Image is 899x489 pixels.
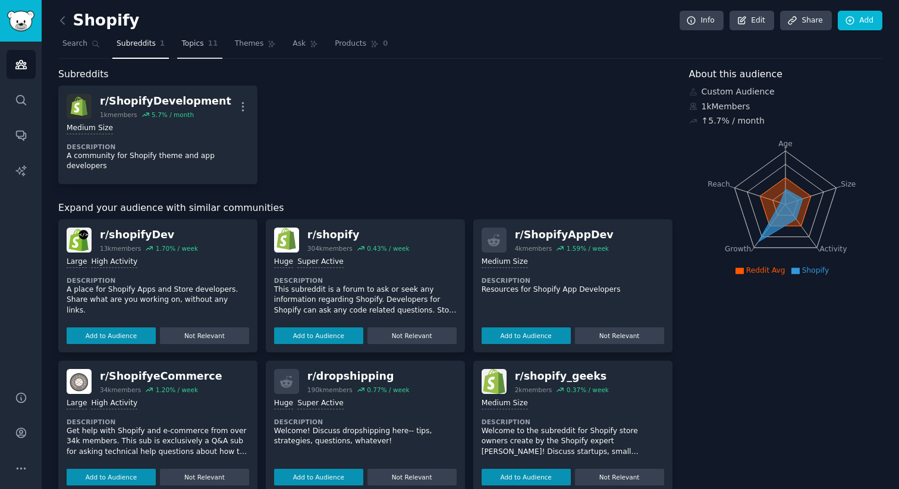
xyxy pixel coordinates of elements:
div: 0.77 % / week [367,386,409,394]
img: shopify [274,228,299,253]
tspan: Growth [725,245,751,253]
img: ShopifyeCommerce [67,369,92,394]
span: Themes [235,39,264,49]
span: Reddit Avg [746,266,785,275]
button: Not Relevant [160,469,249,485]
span: 1 [160,39,165,49]
a: Info [680,11,724,31]
span: Subreddits [58,67,109,82]
div: Large [67,257,87,268]
a: Ask [288,34,322,59]
button: Not Relevant [367,327,457,344]
p: This subreddit is a forum to ask or seek any information regarding Shopify. Developers for Shopif... [274,285,457,316]
div: Medium Size [67,123,113,134]
p: A community for Shopify theme and app developers [67,151,249,172]
a: Share [780,11,831,31]
div: 304k members [307,244,353,253]
div: 1k members [100,111,137,119]
div: 1k Members [689,100,883,113]
span: 11 [208,39,218,49]
img: shopifyDev [67,228,92,253]
div: r/ ShopifyDevelopment [100,94,231,109]
p: Welcome! Discuss dropshipping here-- tips, strategies, questions, whatever! [274,426,457,447]
button: Add to Audience [67,469,156,485]
img: GummySearch logo [7,11,34,31]
span: Expand your audience with similar communities [58,201,284,216]
button: Add to Audience [482,327,571,344]
button: Add to Audience [274,327,363,344]
div: 190k members [307,386,353,394]
dt: Description [482,418,664,426]
span: Ask [293,39,306,49]
tspan: Activity [819,245,847,253]
button: Add to Audience [274,469,363,485]
div: Huge [274,398,293,409]
p: Resources for Shopify App Developers [482,285,664,295]
dt: Description [67,276,249,285]
div: 2k members [515,386,552,394]
span: Subreddits [117,39,156,49]
div: Super Active [297,257,344,268]
span: Products [335,39,366,49]
button: Not Relevant [575,327,664,344]
div: Huge [274,257,293,268]
h2: Shopify [58,11,139,30]
div: High Activity [91,257,137,268]
button: Add to Audience [67,327,156,344]
tspan: Reach [708,179,730,188]
div: r/ ShopifyAppDev [515,228,614,242]
tspan: Size [841,179,856,188]
button: Add to Audience [482,469,571,485]
a: ShopifyDevelopmentr/ShopifyDevelopment1kmembers5.7% / monthMedium SizeDescriptionA community for ... [58,86,257,184]
span: Topics [181,39,203,49]
div: r/ shopify [307,228,410,242]
span: Shopify [802,266,829,275]
a: Products0 [331,34,392,59]
div: r/ shopify_geeks [515,369,609,384]
div: r/ dropshipping [307,369,410,384]
dt: Description [274,418,457,426]
div: ↑ 5.7 % / month [702,115,765,127]
a: Search [58,34,104,59]
dt: Description [67,418,249,426]
a: Edit [730,11,774,31]
p: Welcome to the subreddit for Shopify store owners create by the Shopify expert [PERSON_NAME]! Dis... [482,426,664,458]
dt: Description [274,276,457,285]
div: High Activity [91,398,137,409]
div: 5.7 % / month [152,111,194,119]
dt: Description [67,143,249,151]
p: Get help with Shopify and e-commerce from over 34k members. This sub is exclusively a Q&A sub for... [67,426,249,458]
button: Not Relevant [575,469,664,485]
dt: Description [482,276,664,285]
tspan: Age [778,140,793,148]
button: Not Relevant [367,469,457,485]
div: Custom Audience [689,86,883,98]
div: r/ shopifyDev [100,228,198,242]
div: 1.70 % / week [156,244,198,253]
div: r/ ShopifyeCommerce [100,369,222,384]
a: Subreddits1 [112,34,169,59]
div: Medium Size [482,398,528,409]
div: 0.43 % / week [367,244,409,253]
span: Search [62,39,87,49]
img: shopify_geeks [482,369,507,394]
div: 34k members [100,386,141,394]
img: ShopifyDevelopment [67,94,92,119]
a: Topics11 [177,34,222,59]
div: 13k members [100,244,141,253]
div: Medium Size [482,257,528,268]
a: Add [838,11,882,31]
div: 0.37 % / week [567,386,609,394]
div: 4k members [515,244,552,253]
div: Large [67,398,87,409]
span: About this audience [689,67,782,82]
span: 0 [383,39,388,49]
div: 1.59 % / week [567,244,609,253]
a: Themes [231,34,281,59]
div: Super Active [297,398,344,409]
p: A place for Shopify Apps and Store developers. Share what are you working on, without any links. [67,285,249,316]
button: Not Relevant [160,327,249,344]
div: 1.20 % / week [156,386,198,394]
